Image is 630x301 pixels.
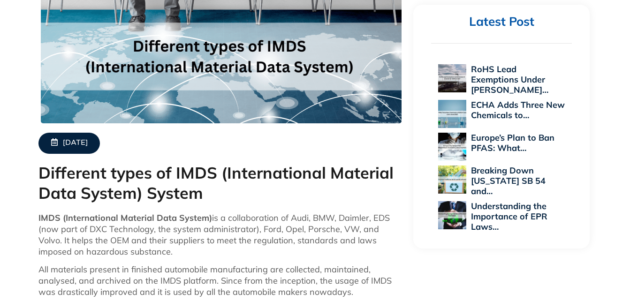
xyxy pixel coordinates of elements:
strong: IMDS (International Material Data System) [38,212,212,223]
a: [DATE] [38,133,100,154]
a: RoHS Lead Exemptions Under [PERSON_NAME]… [471,64,548,95]
img: Breaking Down California SB 54 and the EPR Mandate [438,166,466,194]
img: ECHA Adds Three New Chemicals to REACH Candidate List in June 2025 [438,100,466,128]
a: ECHA Adds Three New Chemicals to… [471,99,565,120]
a: Europe’s Plan to Ban PFAS: What… [471,132,554,153]
a: Breaking Down [US_STATE] SB 54 and… [471,165,546,196]
img: RoHS Lead Exemptions Under Annex III A Guide for 2025 to 2027 [438,64,466,92]
p: is a collaboration of Audi, BMW, Daimler, EDS (now part of DXC Technology, the system administrat... [38,212,404,257]
span: [DATE] [63,138,88,148]
img: Europe’s Plan to Ban PFAS: What It Means for Industry and Consumers [438,133,466,161]
img: Understanding the Importance of EPR Laws for Businesses [438,201,466,229]
h2: Latest Post [431,14,572,30]
p: All materials present in finished automobile manufacturing are collected, maintained, analysed, a... [38,264,404,298]
a: Understanding the Importance of EPR Laws… [471,201,547,232]
h1: Different types of IMDS (International Material Data System) System [38,163,404,203]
